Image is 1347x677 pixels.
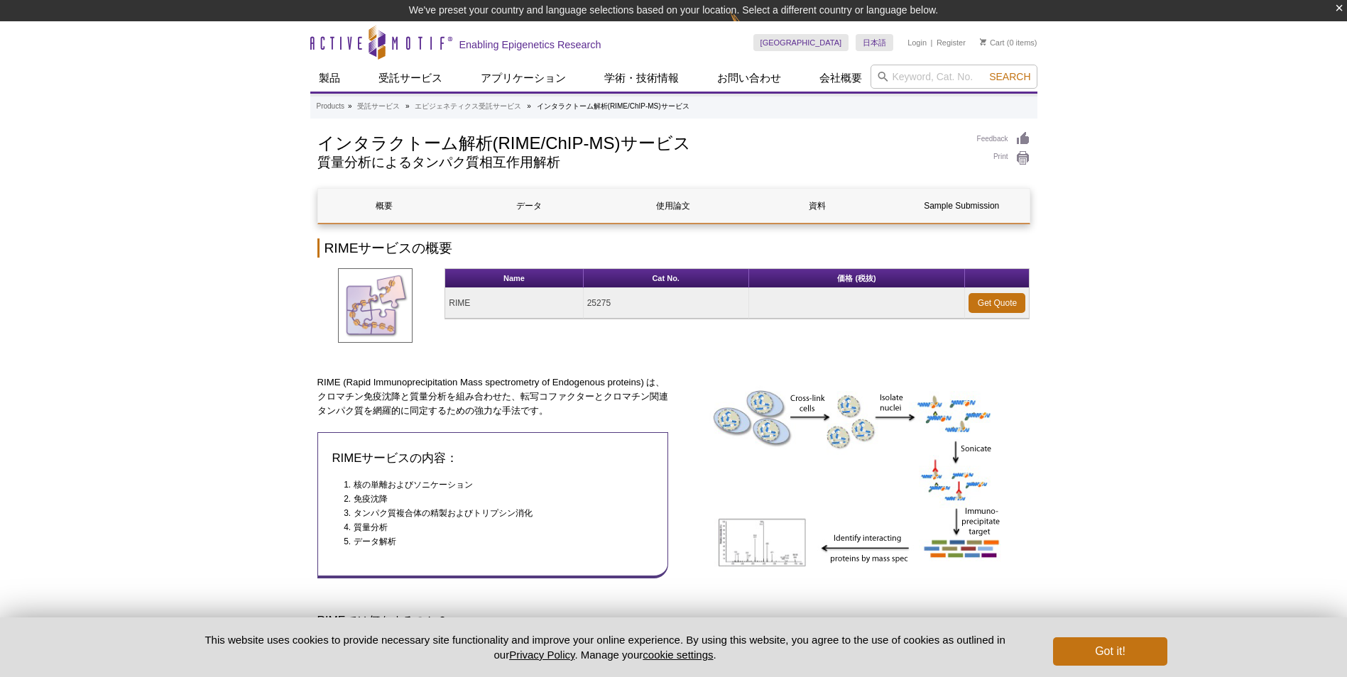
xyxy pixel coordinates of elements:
a: Login [907,38,927,48]
img: Change Here [730,11,768,44]
a: 日本語 [856,34,893,51]
a: 受託サービス [357,100,400,113]
button: cookie settings [643,649,713,661]
th: Cat No. [584,269,749,288]
a: 資料 [751,189,884,223]
a: 受託サービス [370,65,451,92]
button: Search [985,70,1035,83]
a: Sample Submission [895,189,1028,223]
a: 概要 [318,189,452,223]
a: Products [317,100,344,113]
li: データ解析 [354,534,641,549]
a: エピジェネティクス受託サービス [415,100,521,113]
td: RIME [445,288,583,319]
li: インタラクトーム解析(RIME/ChIP-MS)サービス [537,102,689,110]
li: » [527,102,531,110]
th: 価格 (税抜) [749,269,966,288]
h2: 質量分析によるタンパク質相互作用解析 [317,156,963,169]
li: » [405,102,410,110]
a: アプリケーション [472,65,574,92]
a: 使用論文 [606,189,740,223]
a: Feedback [977,131,1030,147]
img: RIME Service [338,268,413,343]
a: Privacy Policy [509,649,574,661]
a: Register [937,38,966,48]
li: タンパク質複合体の精製およびトリプシン消化 [354,506,641,520]
button: Got it! [1053,637,1167,666]
h2: Enabling Epigenetics Research [459,38,601,51]
span: Search [989,71,1030,82]
h3: RIMEでは何をするのか？ [317,612,1030,629]
a: Cart [980,38,1005,48]
a: お問い合わせ [709,65,790,92]
li: (0 items) [980,34,1037,51]
a: [GEOGRAPHIC_DATA] [753,34,849,51]
a: 会社概要 [811,65,871,92]
a: Get Quote [969,293,1025,313]
li: 核の単離およびソニケーション [354,478,641,492]
a: 学術・技術情報 [596,65,687,92]
td: 25275 [584,288,749,319]
h1: インタラクトーム解析(RIME/ChIP-MS)サービス [317,131,963,153]
h3: RIMEサービスの内容： [332,450,654,467]
input: Keyword, Cat. No. [871,65,1037,89]
p: This website uses cookies to provide necessary site functionality and improve your online experie... [180,632,1030,662]
a: Print [977,150,1030,166]
li: » [348,102,352,110]
th: Name [445,269,583,288]
h2: RIMEサービスの概要 [317,238,1030,258]
img: RIME Method [704,375,1005,587]
p: RIME (Rapid Immunoprecipitation Mass spectrometry of Endogenous proteins) は、クロマチン免疫沈降と質量分析を組み合わせた... [317,375,669,418]
a: 製品 [310,65,349,92]
li: 免疫沈降 [354,492,641,506]
img: Your Cart [980,38,986,45]
li: | [931,34,933,51]
li: 質量分析 [354,520,641,534]
a: データ [462,189,596,223]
